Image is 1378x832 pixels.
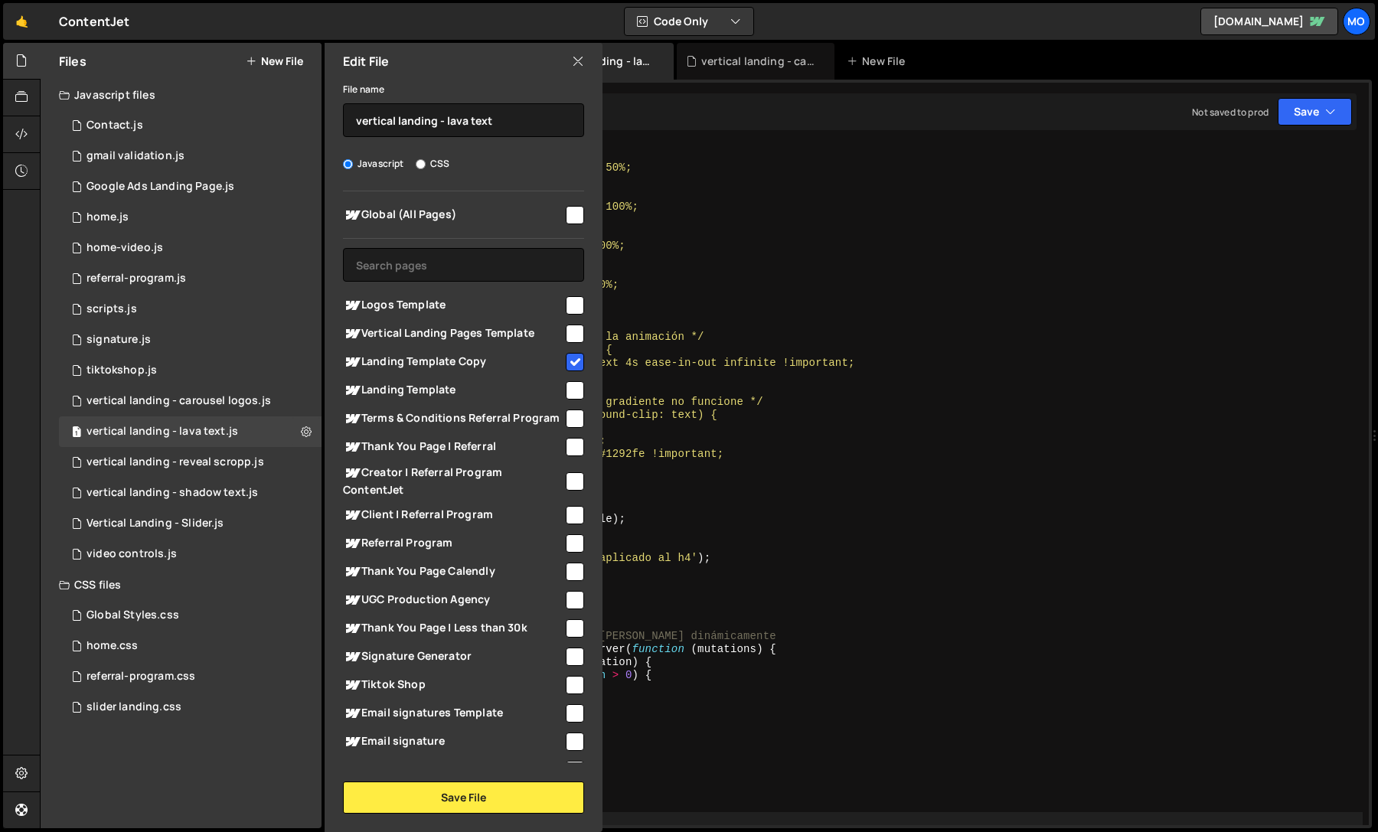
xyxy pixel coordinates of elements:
label: CSS [416,156,449,171]
div: signature.js [87,333,151,347]
div: video controls.js [87,547,177,561]
div: tiktokshop.js [87,364,157,377]
div: 10184/38499.css [59,600,322,631]
span: Privacy Policy [343,761,563,779]
div: 10184/37629.css [59,661,322,692]
div: 10184/44784.js [59,478,322,508]
div: 10184/44930.js [59,447,322,478]
div: Global Styles.css [87,609,179,622]
div: 10184/37166.js [59,110,322,141]
div: Javascript files [41,80,322,110]
div: vertical landing - shadow text.js [87,486,258,500]
div: 10184/44785.js [59,416,322,447]
div: 10184/44517.js [59,508,322,539]
div: 10184/34477.js [59,325,322,355]
div: home.css [87,639,138,653]
div: 10184/43538.js [59,539,322,569]
span: Client | Referral Program [343,506,563,524]
div: 10184/43272.js [59,233,322,263]
span: Thank You Page | Less than 30k [343,619,563,638]
div: 10184/39870.css [59,631,322,661]
h2: Edit File [343,53,389,70]
span: Referral Program [343,534,563,553]
a: 🤙 [3,3,41,40]
span: Vertical Landing Pages Template [343,325,563,343]
label: File name [343,82,384,97]
button: Save File [343,781,584,814]
a: [DOMAIN_NAME] [1200,8,1338,35]
div: referral-program.css [87,670,195,684]
button: Code Only [625,8,753,35]
button: Save [1278,98,1352,126]
div: 10184/44518.css [59,692,322,723]
input: CSS [416,159,426,169]
div: gmail validation.js [87,149,184,163]
div: referral-program.js [87,272,186,285]
div: 10184/39869.js [59,202,322,233]
div: home-video.js [87,241,163,255]
div: Contact.js [87,119,143,132]
div: ContentJet [59,12,130,31]
label: Javascript [343,156,404,171]
button: New File [246,55,303,67]
div: vertical landing - reveal scropp.js [87,455,264,469]
div: vertical landing - lava text.js [87,425,238,439]
a: Mo [1343,8,1370,35]
span: 1 [72,427,81,439]
div: 10184/38486.js [59,141,322,171]
span: Signature Generator [343,648,563,666]
div: 10184/22928.js [59,294,322,325]
span: Tiktok Shop [343,676,563,694]
span: Thank You Page | Referral [343,438,563,456]
span: Creator | Referral Program ContentJet [343,464,563,498]
div: 10184/30310.js [59,355,322,386]
div: CSS files [41,569,322,600]
span: Logos Template [343,296,563,315]
input: Javascript [343,159,353,169]
div: New File [847,54,911,69]
span: UGC Production Agency [343,591,563,609]
div: 10184/36849.js [59,171,322,202]
input: Search pages [343,248,584,282]
span: Terms & Conditions Referral Program [343,409,563,428]
input: Name [343,103,584,137]
span: Landing Template [343,381,563,400]
span: Email signature [343,732,563,751]
div: home.js [87,210,129,224]
span: Global (All Pages) [343,206,563,224]
span: Thank You Page Calendly [343,563,563,581]
div: scripts.js [87,302,137,316]
div: slider landing.css [87,700,181,714]
div: vertical landing - carousel logos.js [59,386,322,416]
span: Email signatures Template [343,704,563,723]
h2: Files [59,53,87,70]
div: Google Ads Landing Page.js [87,180,234,194]
span: Landing Template Copy [343,353,563,371]
div: vertical landing - carousel logos.js [701,54,816,69]
div: vertical landing - carousel logos.js [87,394,271,408]
div: Vertical Landing - Slider.js [87,517,224,530]
div: Not saved to prod [1192,106,1269,119]
div: 10184/37628.js [59,263,322,294]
